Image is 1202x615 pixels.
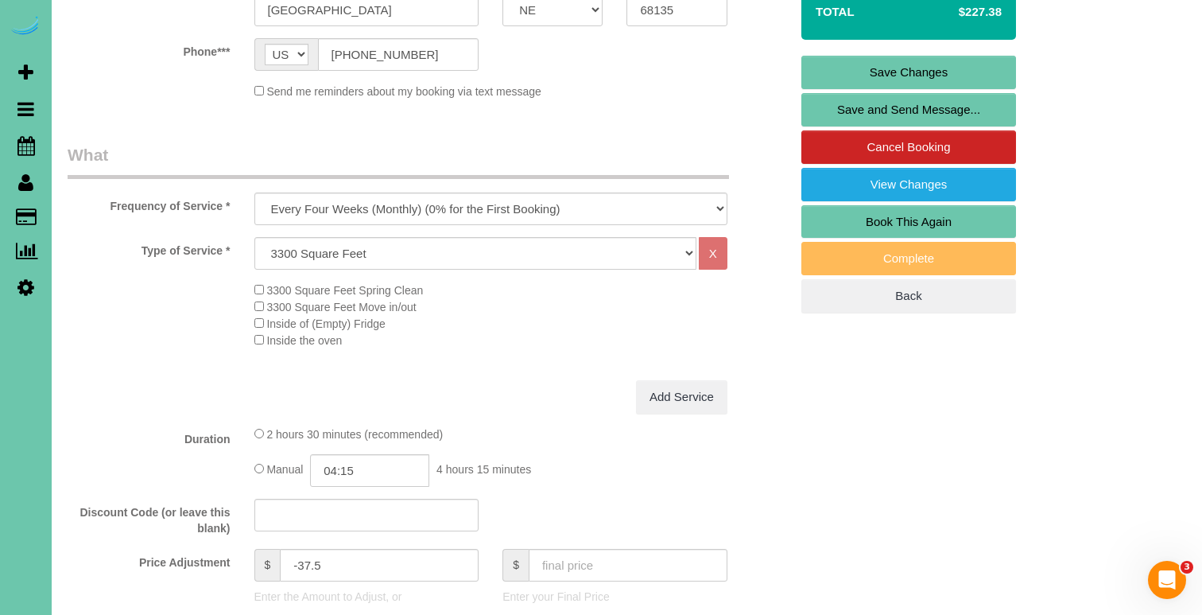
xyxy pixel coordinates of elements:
span: Inside of (Empty) Fridge [266,317,385,330]
span: Inside the oven [266,334,342,347]
a: Save Changes [801,56,1016,89]
span: Manual [266,463,303,476]
span: 3300 Square Feet Move in/out [266,301,416,313]
span: 4 hours 15 minutes [436,463,531,476]
p: Enter your Final Price [502,589,727,605]
span: 2 hours 30 minutes (recommended) [266,428,443,441]
input: final price [529,549,727,582]
a: Cancel Booking [801,130,1016,164]
a: Back [801,279,1016,313]
label: Price Adjustment [56,549,242,570]
a: Add Service [636,380,727,414]
span: 3 [1181,561,1193,574]
label: Type of Service * [56,237,242,259]
legend: What [68,143,729,179]
label: Duration [56,426,242,447]
span: $ [254,549,281,582]
a: View Changes [801,168,1016,201]
a: Save and Send Message... [801,93,1016,127]
img: Automaid Logo [10,16,41,38]
span: $ [502,549,529,582]
a: Book This Again [801,205,1016,239]
p: Enter the Amount to Adjust, or [254,589,479,605]
span: 3300 Square Feet Spring Clean [266,284,423,297]
label: Frequency of Service * [56,193,242,214]
strong: Total [816,5,855,18]
span: Send me reminders about my booking via text message [266,85,541,98]
label: Discount Code (or leave this blank) [56,499,242,536]
h4: $227.38 [911,6,1002,19]
iframe: Intercom live chat [1148,561,1186,599]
